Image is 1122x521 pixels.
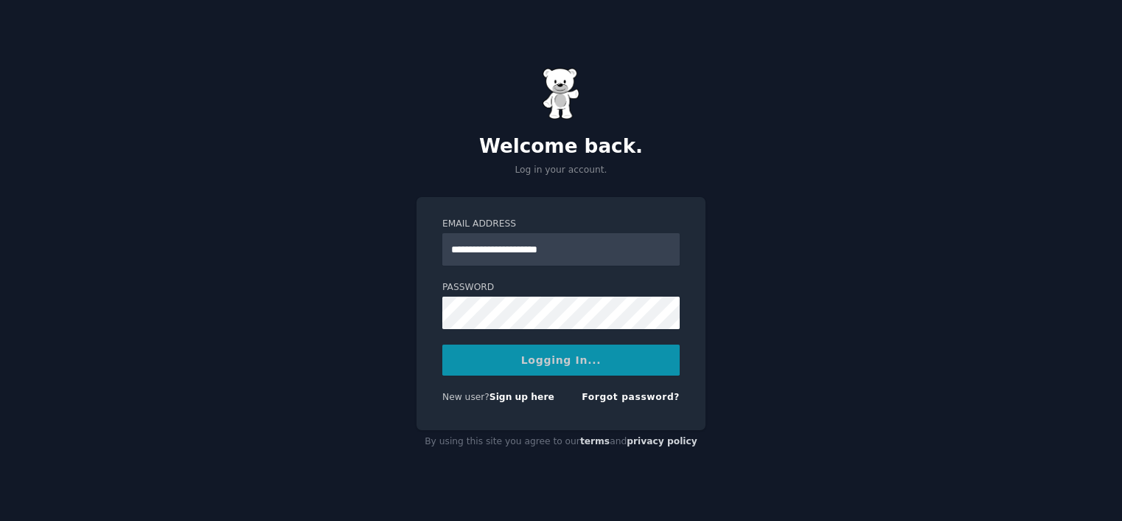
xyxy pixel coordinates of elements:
label: Email Address [442,218,680,231]
label: Password [442,281,680,294]
a: privacy policy [627,436,697,446]
span: New user? [442,392,489,402]
a: terms [580,436,610,446]
a: Forgot password? [582,392,680,402]
div: By using this site you agree to our and [417,430,705,454]
p: Log in your account. [417,164,705,177]
h2: Welcome back. [417,135,705,159]
img: Gummy Bear [543,68,579,120]
a: Sign up here [489,392,554,402]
